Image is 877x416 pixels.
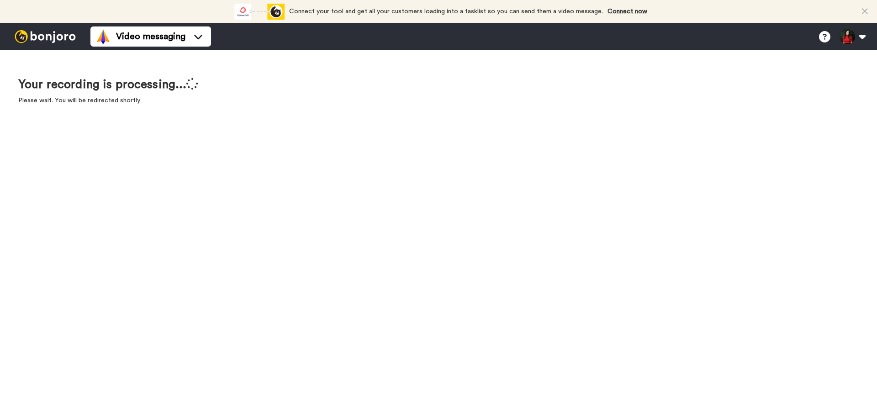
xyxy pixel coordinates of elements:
p: Please wait. You will be redirected shortly. [18,96,198,105]
img: vm-color.svg [96,29,111,44]
div: animation [234,4,285,20]
span: Connect your tool and get all your customers loading into a tasklist so you can send them a video... [289,8,603,15]
span: Video messaging [116,30,185,43]
img: bj-logo-header-white.svg [11,30,79,43]
a: Connect now [608,8,647,15]
h1: Your recording is processing... [18,78,198,91]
